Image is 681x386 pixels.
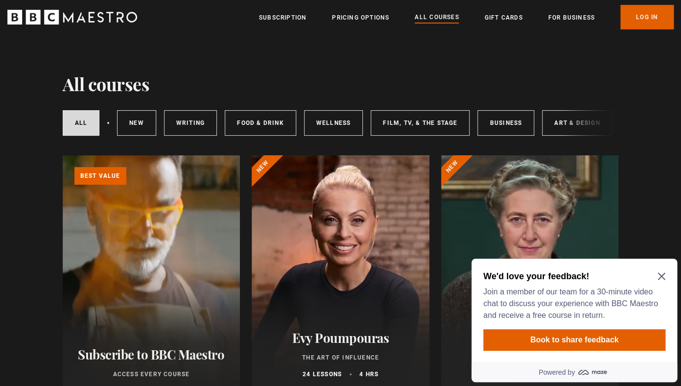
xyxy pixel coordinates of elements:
svg: BBC Maestro [7,10,137,24]
a: Film, TV, & The Stage [371,110,470,136]
button: Book to share feedback [16,74,198,96]
a: Art & Design [542,110,612,136]
a: Pricing Options [332,13,389,23]
h1: All courses [63,73,150,94]
a: Food & Drink [225,110,296,136]
a: Wellness [304,110,363,136]
a: For business [548,13,594,23]
h2: Evy Poumpouras [263,330,418,345]
h2: We'd love your feedback! [16,16,194,27]
a: All [63,110,100,136]
a: Gift Cards [484,13,522,23]
p: 4 hrs [359,370,378,379]
a: All Courses [415,12,459,23]
h2: [PERSON_NAME] [453,330,607,345]
p: Best value [74,167,126,185]
p: Writing [453,353,607,362]
a: Subscription [259,13,306,23]
a: Log In [620,5,674,29]
a: New [117,110,156,136]
a: Writing [164,110,217,136]
a: Powered by maze [4,108,210,127]
nav: Primary [259,5,674,29]
p: Join a member of our team for a 30-minute video chat to discuss your experience with BBC Maestro ... [16,31,194,67]
p: 24 lessons [303,370,342,379]
button: Close Maze Prompt [190,18,198,25]
div: Optional study invitation [4,4,210,127]
p: The Art of Influence [263,353,418,362]
a: Business [477,110,534,136]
